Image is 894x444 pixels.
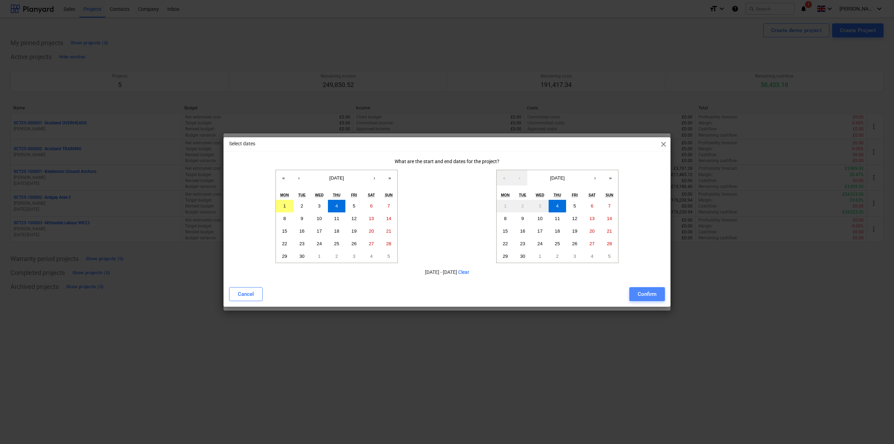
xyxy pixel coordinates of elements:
abbr: 17 September 2025 [537,228,543,234]
abbr: 8 September 2025 [504,216,506,221]
abbr: 25 September 2025 [555,241,560,246]
abbr: 26 September 2025 [351,241,357,246]
abbr: 16 September 2025 [520,228,525,234]
button: » [382,170,397,185]
button: 2 October 2025 [328,250,345,263]
button: 8 September 2025 [276,212,293,225]
abbr: 18 September 2025 [334,228,339,234]
button: « [276,170,291,185]
abbr: 3 October 2025 [353,254,355,259]
abbr: 17 September 2025 [317,228,322,234]
button: 9 September 2025 [293,212,311,225]
button: 30 September 2025 [293,250,311,263]
abbr: 6 September 2025 [591,203,593,209]
button: 5 September 2025 [566,200,584,212]
abbr: Tuesday [298,193,306,197]
button: ‹ [291,170,307,185]
abbr: Friday [572,193,578,197]
abbr: 27 September 2025 [589,241,595,246]
button: › [367,170,382,185]
abbr: 3 September 2025 [539,203,541,209]
button: 26 September 2025 [566,238,584,250]
button: 13 September 2025 [584,212,601,225]
button: 5 October 2025 [380,250,397,263]
button: 18 September 2025 [328,225,345,238]
p: [DATE] - [DATE] [229,269,665,276]
abbr: 3 October 2025 [573,254,576,259]
abbr: Monday [280,193,289,197]
abbr: 1 October 2025 [539,254,541,259]
abbr: 19 September 2025 [572,228,577,234]
abbr: Wednesday [315,193,324,197]
abbr: 13 September 2025 [369,216,374,221]
button: 26 September 2025 [345,238,363,250]
abbr: 1 October 2025 [318,254,321,259]
abbr: 16 September 2025 [299,228,305,234]
abbr: 9 September 2025 [521,216,524,221]
abbr: Monday [501,193,510,197]
button: 10 September 2025 [531,212,549,225]
button: 18 September 2025 [549,225,566,238]
div: What are the start and end dates for the project? [229,159,665,164]
abbr: 28 September 2025 [386,241,391,246]
button: 7 September 2025 [601,200,618,212]
abbr: 2 September 2025 [301,203,303,209]
button: 19 September 2025 [345,225,363,238]
button: Confirm [629,287,665,301]
abbr: 2 September 2025 [521,203,524,209]
abbr: 12 September 2025 [351,216,357,221]
abbr: 23 September 2025 [520,241,525,246]
abbr: Friday [351,193,357,197]
abbr: 28 September 2025 [607,241,612,246]
abbr: 4 October 2025 [370,254,373,259]
button: 12 September 2025 [566,212,584,225]
button: 11 September 2025 [328,212,345,225]
abbr: 30 September 2025 [299,254,305,259]
button: 12 September 2025 [345,212,363,225]
iframe: Chat Widget [859,410,894,444]
button: 15 September 2025 [276,225,293,238]
button: 24 September 2025 [531,238,549,250]
button: 2 October 2025 [549,250,566,263]
abbr: 14 September 2025 [386,216,391,221]
button: 1 October 2025 [310,250,328,263]
button: 28 September 2025 [380,238,397,250]
abbr: 6 September 2025 [370,203,373,209]
abbr: 10 September 2025 [317,216,322,221]
button: 11 September 2025 [549,212,566,225]
button: 3 October 2025 [566,250,584,263]
button: 28 September 2025 [601,238,618,250]
button: « [497,170,512,185]
button: 25 September 2025 [328,238,345,250]
button: 29 September 2025 [497,250,514,263]
abbr: Wednesday [536,193,544,197]
abbr: Sunday [385,193,393,197]
button: 7 September 2025 [380,200,397,212]
abbr: Saturday [588,193,595,197]
abbr: 4 October 2025 [591,254,593,259]
button: 24 September 2025 [310,238,328,250]
abbr: 9 September 2025 [301,216,303,221]
abbr: 14 September 2025 [607,216,612,221]
button: 13 September 2025 [363,212,380,225]
abbr: 20 September 2025 [369,228,374,234]
abbr: 22 September 2025 [282,241,287,246]
button: 30 September 2025 [514,250,532,263]
abbr: 18 September 2025 [555,228,560,234]
abbr: Tuesday [519,193,526,197]
button: 4 October 2025 [363,250,380,263]
abbr: 29 September 2025 [503,254,508,259]
button: 22 September 2025 [276,238,293,250]
button: 1 October 2025 [531,250,549,263]
abbr: 19 September 2025 [351,228,357,234]
abbr: 7 September 2025 [608,203,610,209]
button: 5 October 2025 [601,250,618,263]
button: 29 September 2025 [276,250,293,263]
abbr: 10 September 2025 [537,216,543,221]
abbr: 22 September 2025 [503,241,508,246]
p: Select dates [229,140,255,147]
abbr: 5 October 2025 [608,254,610,259]
button: 6 September 2025 [584,200,601,212]
abbr: 12 September 2025 [572,216,577,221]
button: 2 September 2025 [514,200,532,212]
